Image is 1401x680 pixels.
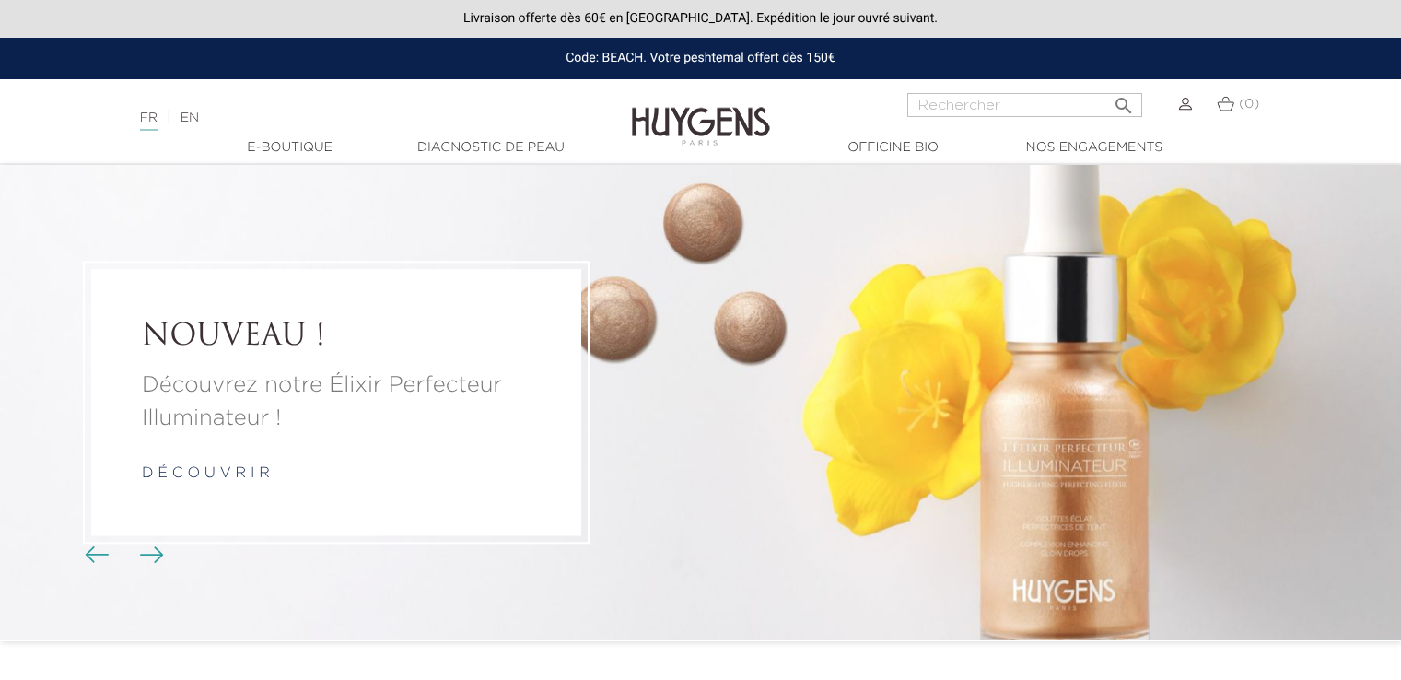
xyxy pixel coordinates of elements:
a: Découvrez notre Élixir Perfecteur Illuminateur ! [142,369,531,436]
img: Huygens [632,77,770,148]
a: Diagnostic de peau [399,138,583,158]
input: Rechercher [907,93,1142,117]
a: Officine Bio [801,138,986,158]
div: Boutons du carrousel [92,542,152,569]
a: NOUVEAU ! [142,321,531,356]
a: EN [181,111,199,124]
a: Nos engagements [1002,138,1186,158]
div: | [131,107,570,129]
a: E-Boutique [198,138,382,158]
a: d é c o u v r i r [142,467,270,482]
button:  [1107,88,1140,112]
i:  [1113,89,1135,111]
a: FR [140,111,158,131]
span: (0) [1239,98,1259,111]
